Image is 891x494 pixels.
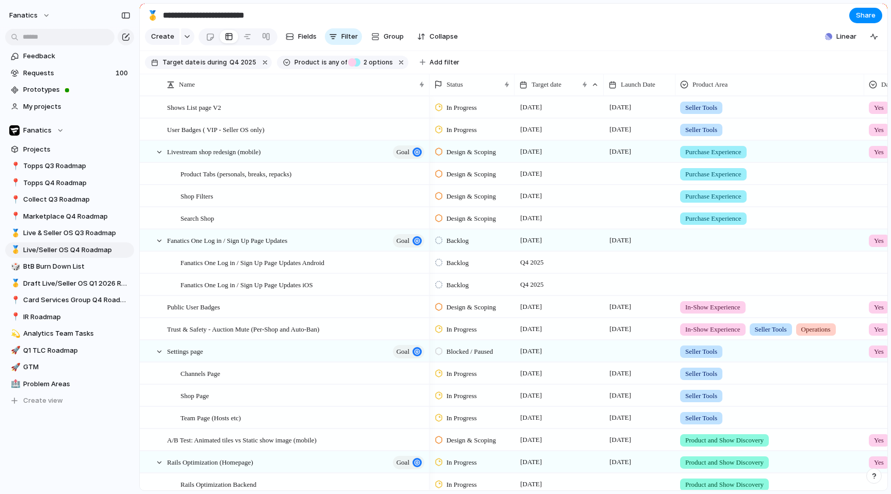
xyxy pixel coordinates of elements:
button: 🥇 [9,245,20,255]
div: 🏥Problem Areas [5,376,134,392]
span: Design & Scoping [447,147,496,157]
div: 🚀 [11,344,18,356]
button: 📍 [9,194,20,205]
span: Target date [532,79,562,90]
span: [DATE] [518,345,544,357]
span: Team Page (Hosts etc) [180,411,241,423]
a: 📍Topps Q4 Roadmap [5,175,134,191]
span: Group [384,31,404,42]
span: [DATE] [518,101,544,113]
button: goal [393,456,424,469]
span: Seller Tools [685,347,717,357]
span: Product Area [692,79,728,90]
span: Yes [874,125,884,135]
span: Live/Seller OS Q4 Roadmap [23,245,130,255]
div: 🥇 [11,227,18,239]
span: Fanatics One Log in / Sign Up Page Updates [167,234,287,246]
span: In Progress [447,103,477,113]
span: [DATE] [518,234,544,246]
span: Q4 2025 [518,278,546,291]
span: [DATE] [518,145,544,158]
div: 🥇Live/Seller OS Q4 Roadmap [5,242,134,258]
button: isduring [200,57,228,68]
span: Design & Scoping [447,435,496,446]
div: 📍 [11,160,18,172]
span: In Progress [447,391,477,401]
span: Yes [874,236,884,246]
a: Prototypes [5,82,134,97]
span: Public User Badges [167,301,220,312]
button: 🚀 [9,345,20,356]
a: 📍Marketplace Q4 Roadmap [5,209,134,224]
span: Seller Tools [755,324,787,335]
span: Share [856,10,876,21]
span: Name [179,79,195,90]
span: Feedback [23,51,130,61]
span: [DATE] [607,456,634,468]
span: Settings page [167,345,203,357]
span: Topps Q4 Roadmap [23,178,130,188]
span: [DATE] [518,323,544,335]
button: Linear [821,29,861,44]
a: Feedback [5,48,134,64]
span: Target date [162,58,200,67]
button: Fanatics [5,123,134,138]
span: Seller Tools [685,391,717,401]
span: Prototypes [23,85,130,95]
span: Product Tabs (personals, breaks, repacks) [180,168,291,179]
button: Create [145,28,179,45]
div: 📍 [11,177,18,189]
span: fanatics [9,10,38,21]
span: Collect Q3 Roadmap [23,194,130,205]
div: 📍Collect Q3 Roadmap [5,192,134,207]
div: 🏥 [11,378,18,390]
span: [DATE] [518,367,544,380]
button: goal [393,145,424,159]
button: fanatics [5,7,56,24]
span: Seller Tools [685,369,717,379]
span: A/B Test: Animated tiles vs Static show image (mobile) [167,434,317,446]
button: 📍 [9,312,20,322]
span: Product and Show Discovery [685,457,764,468]
span: Create [151,31,174,42]
span: Backlog [447,236,469,246]
span: In Progress [447,413,477,423]
button: Add filter [414,55,466,70]
span: [DATE] [518,411,544,424]
span: User Badges ( VIP - Seller OS only) [167,123,265,135]
span: goal [397,455,409,470]
a: 💫Analytics Team Tasks [5,326,134,341]
div: 📍Card Services Group Q4 Roadmap [5,292,134,308]
span: Q1 TLC Roadmap [23,345,130,356]
a: My projects [5,99,134,114]
span: [DATE] [518,168,544,180]
span: Yes [874,302,884,312]
span: [DATE] [518,478,544,490]
button: 🚀 [9,362,20,372]
button: Create view [5,393,134,408]
span: [DATE] [607,301,634,313]
span: Yes [874,457,884,468]
span: [DATE] [607,434,634,446]
a: 🚀GTM [5,359,134,375]
span: [DATE] [518,389,544,402]
a: 🚀Q1 TLC Roadmap [5,343,134,358]
a: 🥇Live & Seller OS Q3 Roadmap [5,225,134,241]
span: Draft Live/Seller OS Q1 2026 Roadmap [23,278,130,289]
button: 🥇 [144,7,161,24]
span: Card Services Group Q4 Roadmap [23,295,130,305]
span: Livestream shop redesign (mobile) [167,145,261,157]
span: Shop Page [180,389,209,401]
span: IR Roadmap [23,312,130,322]
span: Create view [23,396,63,406]
span: [DATE] [518,190,544,202]
span: Blocked / Paused [447,347,493,357]
button: 🏥 [9,379,20,389]
div: 📍 [11,311,18,323]
span: Requests [23,68,112,78]
span: Q4 2025 [229,58,256,67]
a: Requests100 [5,65,134,81]
span: [DATE] [518,212,544,224]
